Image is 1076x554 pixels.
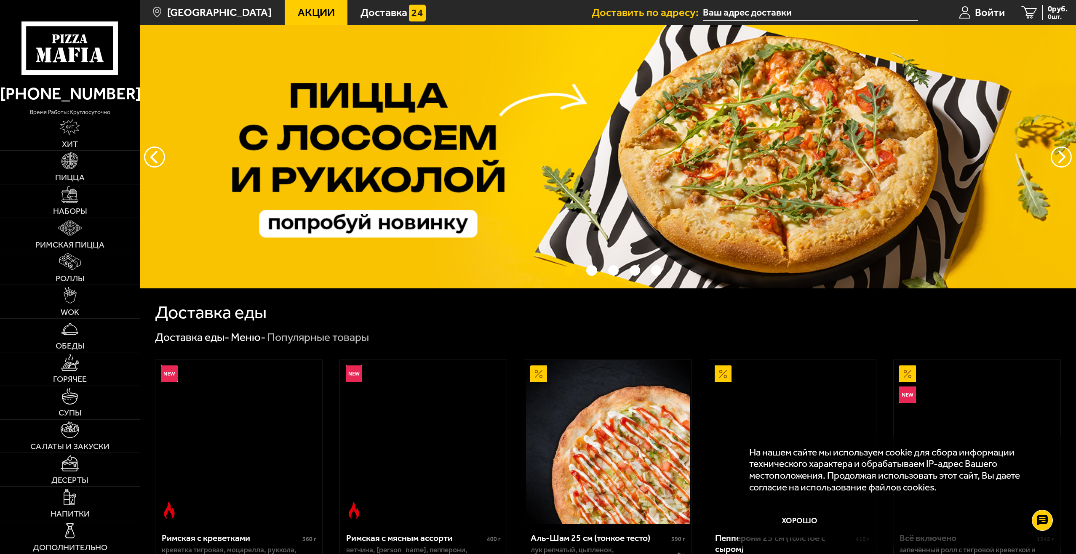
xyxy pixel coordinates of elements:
span: 360 г [302,535,316,543]
a: АкционныйПепперони 25 см (толстое с сыром) [709,360,876,524]
button: точки переключения [651,265,662,276]
span: WOK [61,308,79,317]
button: точки переключения [586,265,597,276]
img: Акционный [899,365,916,382]
span: Хит [62,140,78,149]
span: 400 г [487,535,501,543]
span: Доставить по адресу: [592,7,703,18]
h1: Доставка еды [155,304,267,322]
img: Новинка [161,365,178,382]
span: 0 руб. [1048,5,1068,13]
p: На нашем сайте мы используем cookie для сбора информации технического характера и обрабатываем IP... [749,447,1044,493]
button: Хорошо [749,504,850,538]
a: Доставка еды- [155,330,230,344]
img: Новинка [346,365,363,382]
span: 0 шт. [1048,13,1068,20]
div: Аль-Шам 25 см (тонкое тесто) [531,533,669,543]
span: 390 г [671,535,685,543]
a: АкционныйНовинкаВсё включено [894,360,1060,524]
img: Акционный [530,365,547,382]
span: Обеды [56,342,85,350]
span: [GEOGRAPHIC_DATA] [167,7,272,18]
a: АкционныйАль-Шам 25 см (тонкое тесто) [524,360,691,524]
button: точки переключения [630,265,641,276]
img: Острое блюдо [161,502,178,519]
div: Популярные товары [267,330,369,345]
img: Новинка [899,386,916,403]
span: Пицца [55,173,85,182]
input: Ваш адрес доставки [703,5,918,21]
a: НовинкаОстрое блюдоРимская с креветками [155,360,322,524]
button: точки переключения [565,265,576,276]
span: Наборы [53,207,87,216]
span: Войти [975,7,1005,18]
button: следующий [144,146,165,168]
span: Напитки [51,510,90,518]
span: Салаты и закуски [30,442,109,451]
img: 15daf4d41897b9f0e9f617042186c801.svg [409,5,426,21]
span: Десерты [51,476,88,485]
img: Острое блюдо [346,502,363,519]
img: Аль-Шам 25 см (тонкое тесто) [526,360,690,524]
span: Доставка [360,7,407,18]
span: Супы [59,409,82,417]
span: Дополнительно [33,543,107,552]
span: Горячее [53,375,87,384]
a: Меню- [231,330,266,344]
img: Акционный [715,365,732,382]
div: Пепперони 25 см (толстое с сыром) [715,533,854,554]
div: Римская с креветками [162,533,300,543]
span: Роллы [56,274,85,283]
button: предыдущий [1051,146,1072,168]
a: НовинкаОстрое блюдоРимская с мясным ассорти [340,360,507,524]
button: точки переключения [608,265,619,276]
span: Акции [298,7,335,18]
span: Римская пицца [35,241,104,249]
div: Римская с мясным ассорти [346,533,485,543]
